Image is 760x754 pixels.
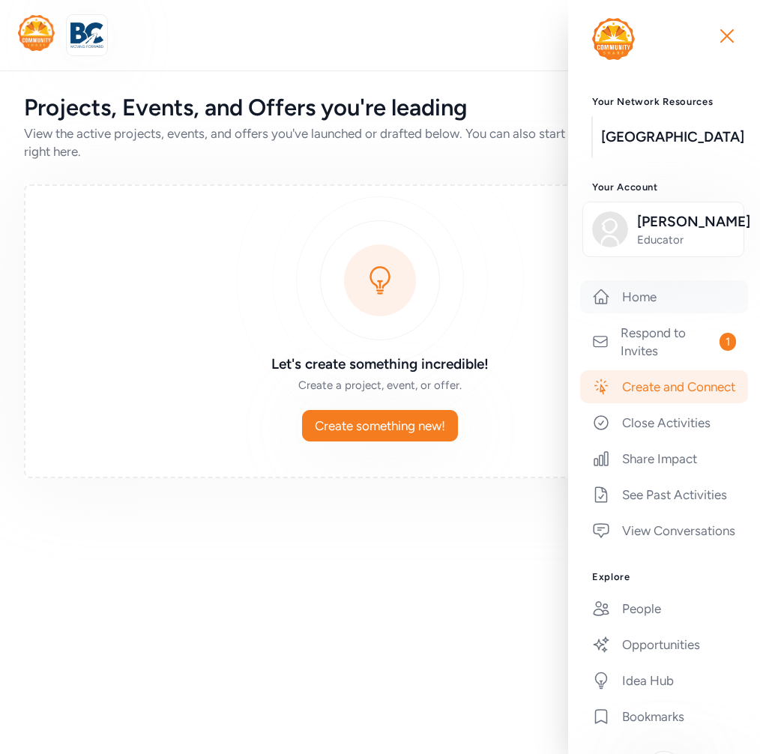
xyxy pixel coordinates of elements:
[720,333,736,351] span: 1
[580,316,748,367] a: Respond to Invites1
[164,378,596,393] div: Create a project, event, or offer.
[6,91,52,103] label: Font Size
[582,202,744,257] button: [PERSON_NAME]Educator
[24,94,736,121] div: Projects, Events, and Offers you're leading
[637,211,735,232] span: [PERSON_NAME]
[601,127,744,148] a: [GEOGRAPHIC_DATA]
[302,410,458,441] button: Create something new!
[164,354,596,375] h3: Let's create something incredible!
[580,592,748,625] a: People
[580,442,748,475] a: Share Impact
[580,370,748,403] a: Create and Connect
[580,514,748,547] a: View Conversations
[580,700,748,733] a: Bookmarks
[24,124,736,160] div: View the active projects, events, and offers you've launched or drafted below. You can also start...
[6,6,219,19] div: Outline
[22,19,81,32] a: Back to Top
[70,19,103,52] img: logo
[6,47,219,64] h3: Style
[592,18,635,60] img: logo
[592,96,736,108] h3: Your Network Resources
[580,628,748,661] a: Opportunities
[18,104,42,117] span: 16 px
[580,406,748,439] a: Close Activities
[592,181,736,193] h3: Your Account
[580,280,748,313] a: Home
[18,15,55,51] img: logo
[592,571,736,583] h3: Explore
[315,417,445,435] span: Create something new!
[637,232,735,247] span: Educator
[580,478,748,511] a: See Past Activities
[580,664,748,697] a: Idea Hub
